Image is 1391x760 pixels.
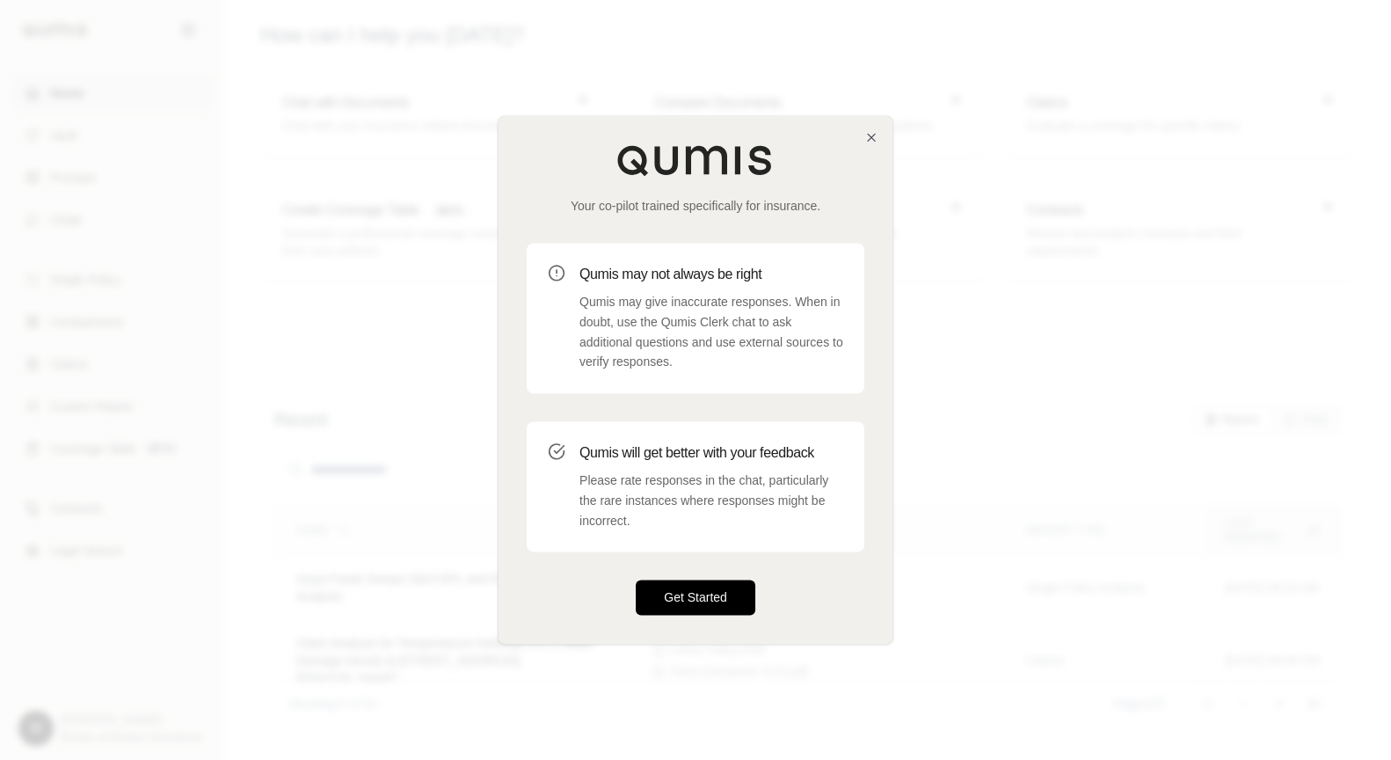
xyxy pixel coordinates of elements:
[579,471,843,530] p: Please rate responses in the chat, particularly the rare instances where responses might be incor...
[579,442,843,464] h3: Qumis will get better with your feedback
[579,292,843,372] p: Qumis may give inaccurate responses. When in doubt, use the Qumis Clerk chat to ask additional qu...
[616,144,775,176] img: Qumis Logo
[636,581,755,616] button: Get Started
[579,264,843,285] h3: Qumis may not always be right
[527,197,864,215] p: Your co-pilot trained specifically for insurance.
